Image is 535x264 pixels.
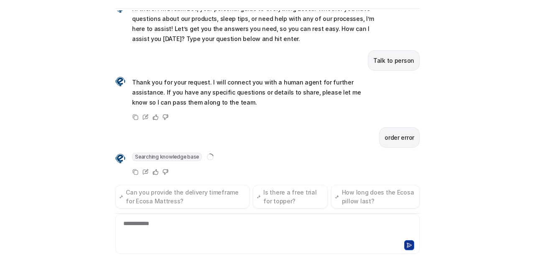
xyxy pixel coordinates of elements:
[132,77,377,108] p: Thank you for your request. I will connect you with a human agent for further assistance. If you ...
[385,133,414,143] p: order error
[132,153,202,161] span: Searching knowledge base
[115,154,125,164] img: Widget
[331,185,420,208] button: How long does the Ecosa pillow last?
[253,185,328,208] button: Is there a free trial for topper?
[115,77,125,87] img: Widget
[132,4,377,44] p: Hi there! I’m Dream Bot, your personal guide to everything Ecosa. Whether you have questions abou...
[373,56,414,66] p: Talk to person
[115,185,250,208] button: Can you provide the delivery timeframe for Ecosa Mattress?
